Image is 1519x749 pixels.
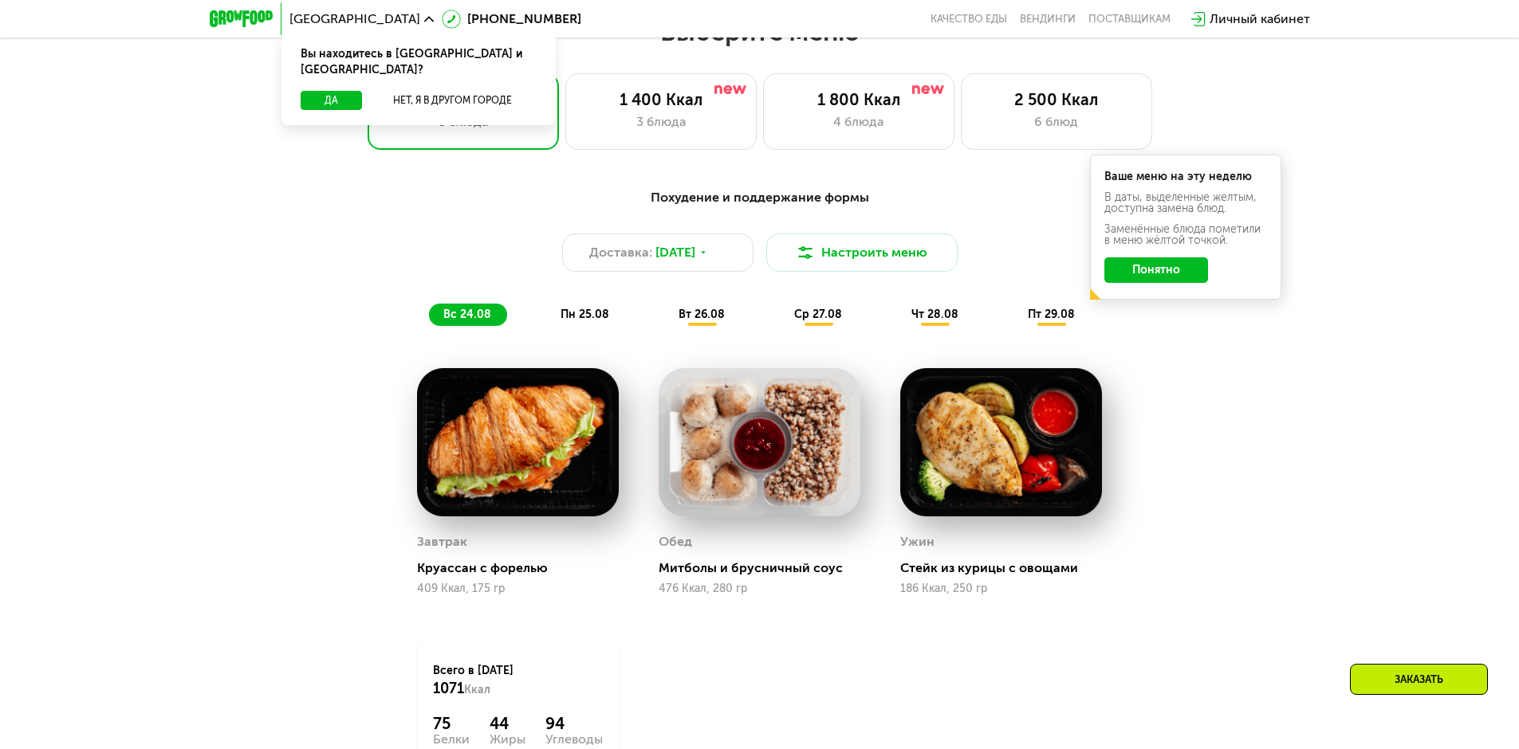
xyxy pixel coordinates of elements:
[589,243,652,262] span: Доставка:
[582,112,740,131] div: 3 блюда
[545,733,603,746] div: Углеводы
[900,560,1115,576] div: Стейк из курицы с овощами
[1104,257,1208,283] button: Понятно
[900,530,935,554] div: Ужин
[545,714,603,733] div: 94
[659,582,860,595] div: 476 Ккал, 280 гр
[900,582,1102,595] div: 186 Ккал, 250 гр
[659,530,692,554] div: Обед
[301,91,362,110] button: Да
[433,663,603,698] div: Всего в [DATE]
[1104,192,1267,214] div: В даты, выделенные желтым, доступна замена блюд.
[978,112,1135,131] div: 6 блюд
[433,733,470,746] div: Белки
[679,308,725,321] span: вт 26.08
[794,308,842,321] span: ср 27.08
[1020,13,1076,25] a: Вендинги
[490,733,525,746] div: Жиры
[368,91,537,110] button: Нет, я в другом городе
[417,560,632,576] div: Круассан с форелью
[582,90,740,109] div: 1 400 Ккал
[417,582,619,595] div: 409 Ккал, 175 гр
[561,308,609,321] span: пн 25.08
[443,308,491,321] span: вс 24.08
[1028,308,1075,321] span: пт 29.08
[1210,10,1310,29] div: Личный кабинет
[464,683,490,696] span: Ккал
[655,243,695,262] span: [DATE]
[1104,171,1267,182] div: Ваше меню на эту неделю
[442,10,581,29] a: [PHONE_NUMBER]
[490,714,525,733] div: 44
[1088,13,1171,25] div: поставщикам
[911,308,958,321] span: чт 28.08
[780,90,938,109] div: 1 800 Ккал
[659,560,873,576] div: Митболы и брусничный соус
[288,188,1232,208] div: Похудение и поддержание формы
[780,112,938,131] div: 4 блюда
[433,714,470,733] div: 75
[978,90,1135,109] div: 2 500 Ккал
[433,680,464,697] span: 1071
[1350,664,1488,695] div: Заказать
[931,13,1007,25] a: Качество еды
[1104,224,1267,246] div: Заменённые блюда пометили в меню жёлтой точкой.
[417,530,467,554] div: Завтрак
[289,13,420,25] span: [GEOGRAPHIC_DATA]
[766,233,958,272] button: Настроить меню
[281,33,556,91] div: Вы находитесь в [GEOGRAPHIC_DATA] и [GEOGRAPHIC_DATA]?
